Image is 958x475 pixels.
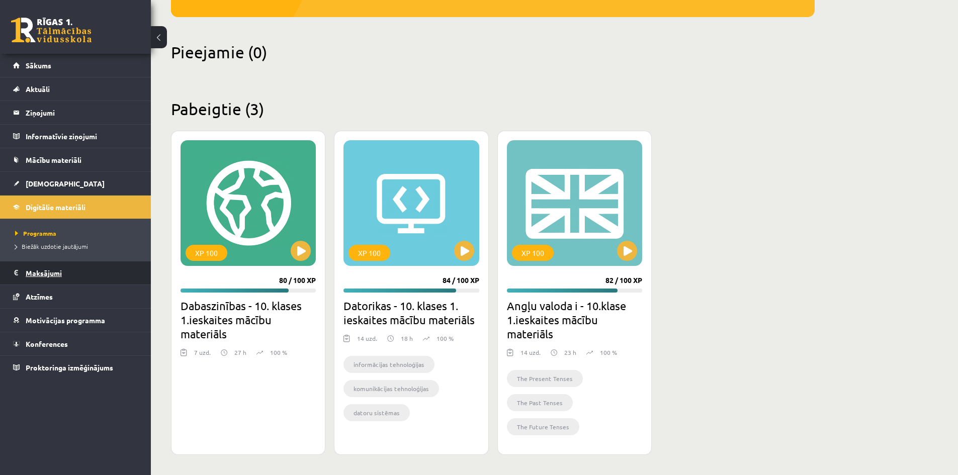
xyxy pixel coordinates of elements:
[15,229,141,238] a: Programma
[437,334,454,343] p: 100 %
[171,42,815,62] h2: Pieejamie (0)
[507,299,642,341] h2: Angļu valoda i - 10.klase 1.ieskaites mācību materiāls
[181,299,316,341] h2: Dabaszinības - 10. klases 1.ieskaites mācību materiāls
[512,245,554,261] div: XP 100
[343,380,439,397] li: komunikācijas tehnoloģijas
[26,261,138,284] legend: Maksājumi
[15,242,141,251] a: Biežāk uzdotie jautājumi
[13,148,138,171] a: Mācību materiāli
[26,84,50,93] span: Aktuāli
[11,18,92,43] a: Rīgas 1. Tālmācības vidusskola
[343,404,410,421] li: datoru sistēmas
[507,418,579,435] li: The Future Tenses
[13,356,138,379] a: Proktoringa izmēģinājums
[26,316,105,325] span: Motivācijas programma
[13,285,138,308] a: Atzīmes
[270,348,287,357] p: 100 %
[13,172,138,195] a: [DEMOGRAPHIC_DATA]
[26,125,138,148] legend: Informatīvie ziņojumi
[520,348,541,363] div: 14 uzd.
[186,245,227,261] div: XP 100
[343,299,479,327] h2: Datorikas - 10. klases 1. ieskaites mācību materiāls
[194,348,211,363] div: 7 uzd.
[26,292,53,301] span: Atzīmes
[13,332,138,355] a: Konferences
[13,54,138,77] a: Sākums
[349,245,390,261] div: XP 100
[26,101,138,124] legend: Ziņojumi
[15,242,88,250] span: Biežāk uzdotie jautājumi
[26,61,51,70] span: Sākums
[13,125,138,148] a: Informatīvie ziņojumi
[234,348,246,357] p: 27 h
[507,370,583,387] li: The Present Tenses
[15,229,56,237] span: Programma
[26,363,113,372] span: Proktoringa izmēģinājums
[600,348,617,357] p: 100 %
[26,203,85,212] span: Digitālie materiāli
[26,339,68,348] span: Konferences
[13,77,138,101] a: Aktuāli
[564,348,576,357] p: 23 h
[343,356,434,373] li: informācijas tehnoloģijas
[26,155,81,164] span: Mācību materiāli
[13,101,138,124] a: Ziņojumi
[13,309,138,332] a: Motivācijas programma
[13,196,138,219] a: Digitālie materiāli
[26,179,105,188] span: [DEMOGRAPHIC_DATA]
[357,334,377,349] div: 14 uzd.
[13,261,138,284] a: Maksājumi
[171,99,815,119] h2: Pabeigtie (3)
[401,334,413,343] p: 18 h
[507,394,573,411] li: The Past Tenses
